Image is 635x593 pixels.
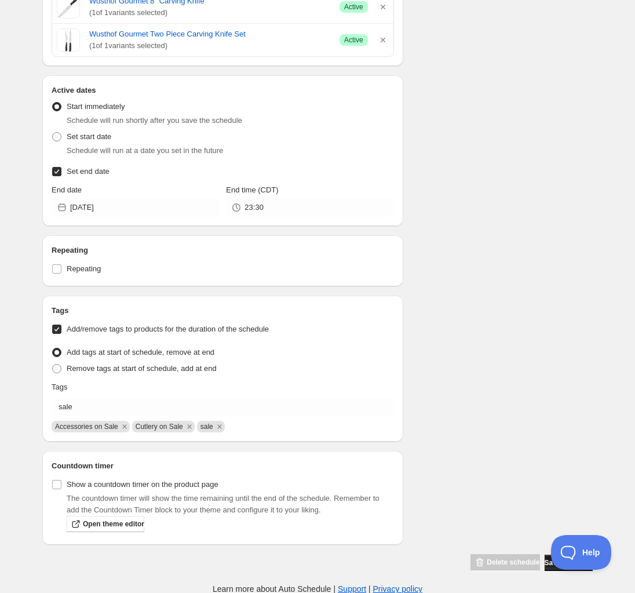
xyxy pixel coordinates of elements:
a: Wusthof Gourmet Two Piece Carving Knife Set [89,28,330,40]
span: Show a countdown timer on the product page [67,480,218,489]
span: Cutlery on Sale [136,423,183,431]
h2: Countdown timer [52,460,394,472]
img: Wusthof Gourmet Two Piece Carving Knife Set Kitchen Knives 12031263 [57,28,80,52]
span: Set start date [67,132,111,141]
span: Remove tags at start of schedule, add at end [67,364,217,373]
span: Active [344,2,363,12]
h2: Tags [52,305,394,316]
span: Add tags at start of schedule, remove at end [67,348,214,356]
span: End date [52,185,82,194]
button: Remove Cutlery on Sale [184,421,195,432]
button: Remove Accessories on Sale [119,421,130,432]
span: Start immediately [67,102,125,111]
span: Open theme editor [83,519,144,529]
span: sale [200,423,213,431]
span: Schedule will run shortly after you save the schedule [67,116,242,125]
h2: Repeating [52,245,394,256]
p: Tags [52,381,67,393]
span: End time (CDT) [226,185,278,194]
button: Remove sale [214,421,225,432]
p: The countdown timer will show the time remaining until the end of the schedule. Remember to add t... [67,493,394,516]
button: Save schedule [545,555,593,571]
span: Active [344,35,363,45]
span: Save schedule [545,558,593,567]
span: ( 1 of 1 variants selected) [89,40,330,52]
span: Schedule will run at a date you set in the future [67,146,223,155]
iframe: Toggle Customer Support [551,535,612,570]
span: Add/remove tags to products for the duration of the schedule [67,325,269,333]
h2: Active dates [52,85,394,96]
span: Accessories on Sale [55,423,118,431]
span: ( 1 of 1 variants selected) [89,7,330,19]
a: Open theme editor [67,516,144,532]
span: Set end date [67,167,110,176]
span: Repeating [67,264,101,273]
